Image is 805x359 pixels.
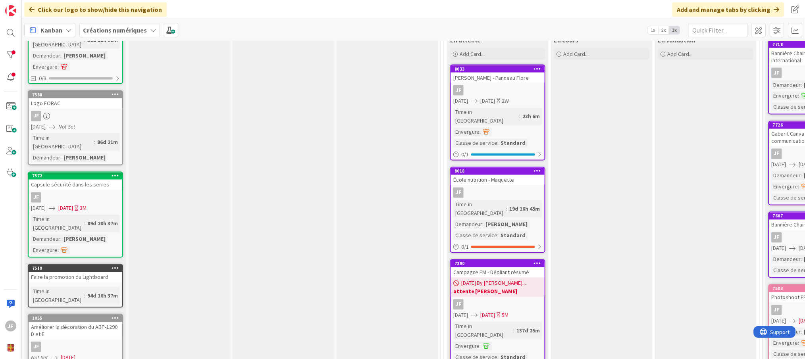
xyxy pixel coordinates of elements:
div: 8018École nutrition - Maquette [451,168,545,185]
span: 2x [659,26,669,34]
div: Click our logo to show/hide this navigation [24,2,167,17]
div: Standard [499,139,528,148]
span: [DATE] [481,97,495,106]
div: JF [451,188,545,198]
div: JF [451,85,545,96]
div: Demandeur [453,220,483,229]
div: [PERSON_NAME] - Panneau Flore [451,73,545,83]
div: Demandeur [772,171,801,180]
span: : [498,231,499,240]
div: JF [772,305,782,315]
div: 5M [502,311,509,320]
div: 7519Faire la promotion du Lightboard [29,265,122,282]
span: [DATE] [453,97,468,106]
div: 7588Logo FORAC [29,91,122,109]
div: 7290 [451,260,545,267]
span: : [801,328,802,336]
div: 1055 [29,315,122,322]
a: 8018École nutrition - MaquetteJFTime in [GEOGRAPHIC_DATA]:19d 16h 45mDemandeur:[PERSON_NAME]Class... [450,167,545,253]
div: JF [29,342,122,352]
span: 0 / 1 [461,151,469,159]
span: [DATE] [58,204,73,213]
div: Time in [GEOGRAPHIC_DATA] [453,108,520,125]
div: Standard [499,231,528,240]
div: 7519 [32,266,122,271]
a: 7519Faire la promotion du LightboardTime in [GEOGRAPHIC_DATA]:94d 16h 37m [28,264,123,308]
span: : [801,171,802,180]
span: : [798,182,799,191]
span: : [58,246,59,255]
span: : [483,220,484,229]
div: JF [31,111,41,121]
div: 89d 20h 37m [85,219,120,228]
span: 1x [648,26,659,34]
div: Add and manage tabs by clicking [672,2,784,17]
div: Envergure [453,342,480,351]
span: Support [17,1,36,11]
span: : [60,51,62,60]
div: Envergure [453,128,480,136]
a: 8033[PERSON_NAME] - Panneau FloreJF[DATE][DATE]2WTime in [GEOGRAPHIC_DATA]:23h 6mEnvergure:Classe... [450,65,545,161]
div: 7572Capsule sécurité dans les serres [29,173,122,190]
span: : [498,139,499,148]
span: [DATE] [772,317,786,325]
div: JF [29,111,122,121]
div: JF [29,192,122,203]
div: Classe de service [453,231,498,240]
div: École nutrition - Maquette [451,175,545,185]
div: [PERSON_NAME] [484,220,530,229]
span: [DATE] [31,123,46,131]
div: 94d 16h 37m [85,292,120,300]
div: [PERSON_NAME] [62,235,108,244]
span: [DATE] [772,161,786,169]
span: : [798,92,799,100]
img: avatar [5,343,16,354]
div: Demandeur [31,154,60,162]
div: Améliorer la décoration du ABP-1290 D et E [29,322,122,340]
div: 8018 [451,168,545,175]
div: Time in [GEOGRAPHIC_DATA] [31,287,84,305]
i: Not Set [58,123,75,131]
img: Visit kanbanzone.com [5,5,16,16]
div: [PERSON_NAME] [62,154,108,162]
div: JF [453,188,464,198]
span: [DATE] [481,311,495,320]
span: : [60,154,62,162]
span: : [801,255,802,264]
div: Capsule sécurité dans les serres [29,180,122,190]
span: : [506,205,508,213]
span: : [94,138,95,147]
span: : [84,219,85,228]
span: Add Card... [564,50,589,58]
span: [DATE] [453,311,468,320]
span: Add Card... [668,50,693,58]
div: Classe de service [453,139,498,148]
span: : [514,326,515,335]
div: JF [451,299,545,310]
div: Time in [GEOGRAPHIC_DATA] [31,215,84,232]
div: Demandeur [772,255,801,264]
a: 7588Logo FORACJF[DATE]Not SetTime in [GEOGRAPHIC_DATA]:86d 21mDemandeur:[PERSON_NAME] [28,90,123,165]
div: JF [31,192,41,203]
div: Time in [GEOGRAPHIC_DATA] [453,200,506,218]
div: 7588 [29,91,122,98]
span: : [60,235,62,244]
div: 7290Campagne FM - Dépliant résumé [451,260,545,278]
b: Créations numériques [83,26,147,34]
div: Time in [GEOGRAPHIC_DATA] [453,322,514,340]
div: Demandeur [31,235,60,244]
span: Kanban [40,25,62,35]
span: [DATE] [772,244,786,253]
span: 0 / 1 [461,243,469,251]
div: 8018 [454,169,545,174]
div: JF [453,85,464,96]
div: 19d 16h 45m [508,205,542,213]
div: JF [772,68,782,78]
div: 23h 6m [521,112,542,121]
div: 8033 [454,66,545,72]
div: Envergure [772,92,798,100]
div: 3M [80,204,87,213]
span: Add Card... [460,50,485,58]
span: : [480,342,481,351]
span: : [480,128,481,136]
